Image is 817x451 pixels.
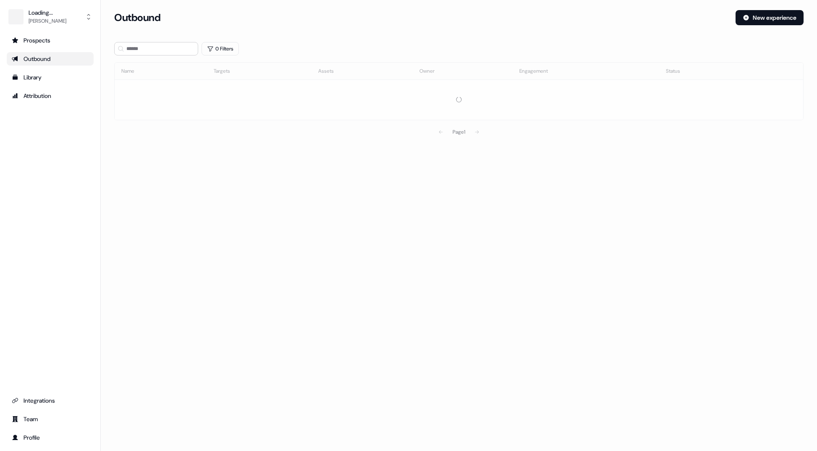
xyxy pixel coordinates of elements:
div: Library [12,73,89,82]
a: Go to outbound experience [7,52,94,66]
div: Outbound [12,55,89,63]
a: Go to prospects [7,34,94,47]
a: Go to integrations [7,394,94,407]
a: Go to team [7,412,94,426]
button: New experience [736,10,804,25]
a: Go to templates [7,71,94,84]
div: Team [12,415,89,423]
h3: Outbound [114,11,160,24]
div: [PERSON_NAME] [29,17,66,25]
div: Prospects [12,36,89,45]
button: Loading...[PERSON_NAME] [7,7,94,27]
a: Go to attribution [7,89,94,103]
div: Loading... [29,8,66,17]
div: Attribution [12,92,89,100]
button: 0 Filters [202,42,239,55]
div: Profile [12,433,89,442]
div: Integrations [12,396,89,405]
a: Go to profile [7,431,94,444]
